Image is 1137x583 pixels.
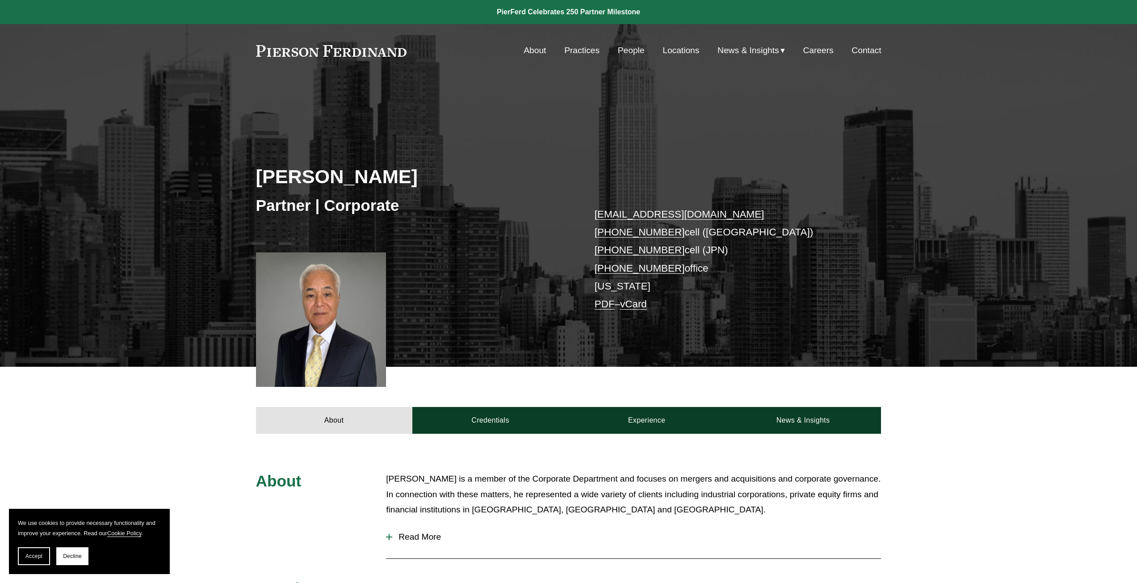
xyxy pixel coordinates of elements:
p: [PERSON_NAME] is a member of the Corporate Department and focuses on mergers and acquisitions and... [386,471,881,518]
button: Accept [18,547,50,565]
a: Experience [569,407,725,434]
a: Practices [564,42,600,59]
a: [PHONE_NUMBER] [595,226,685,238]
a: About [256,407,412,434]
span: About [256,472,302,490]
section: Cookie banner [9,509,170,574]
span: Read More [392,532,881,542]
p: We use cookies to provide necessary functionality and improve your experience. Read our . [18,518,161,538]
h2: [PERSON_NAME] [256,165,569,188]
a: vCard [620,298,647,310]
a: Credentials [412,407,569,434]
span: News & Insights [717,43,779,59]
a: PDF [595,298,615,310]
a: News & Insights [725,407,881,434]
a: Cookie Policy [107,530,142,537]
button: Decline [56,547,88,565]
span: Decline [63,553,82,559]
span: Accept [25,553,42,559]
a: People [618,42,645,59]
a: [PHONE_NUMBER] [595,263,685,274]
a: [PHONE_NUMBER] [595,244,685,256]
a: [EMAIL_ADDRESS][DOMAIN_NAME] [595,209,764,220]
a: Contact [852,42,881,59]
a: Locations [663,42,699,59]
h3: Partner | Corporate [256,196,569,215]
a: Careers [803,42,833,59]
a: About [524,42,546,59]
p: cell ([GEOGRAPHIC_DATA]) cell (JPN) office [US_STATE] – [595,206,855,314]
button: Read More [386,525,881,549]
a: folder dropdown [717,42,785,59]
